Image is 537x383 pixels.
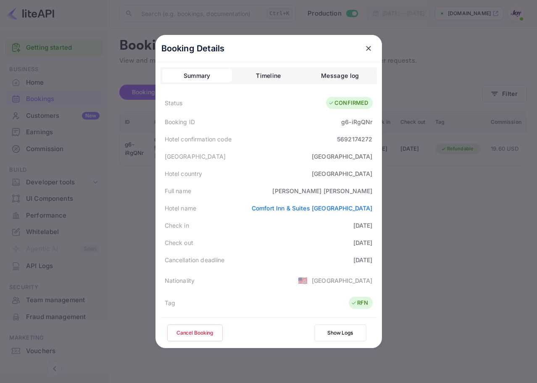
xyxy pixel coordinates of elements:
div: RFN [351,299,368,307]
div: [GEOGRAPHIC_DATA] [312,276,373,285]
div: Cancellation deadline [165,255,225,264]
div: [DATE] [353,255,373,264]
div: [GEOGRAPHIC_DATA] [312,169,373,178]
div: Hotel name [165,204,197,213]
div: Summary [184,71,211,81]
button: Show Logs [314,324,366,341]
div: Hotel confirmation code [165,135,232,144]
div: Timeline [256,71,281,81]
button: Timeline [234,69,303,82]
button: Cancel Booking [167,324,223,341]
div: [GEOGRAPHIC_DATA] [165,152,226,161]
div: Check out [165,238,193,247]
button: Message log [305,69,375,82]
div: Full name [165,186,191,195]
div: [DATE] [353,238,373,247]
span: United States [298,273,308,288]
div: Nationality [165,276,195,285]
div: Check in [165,221,189,230]
button: close [361,41,376,56]
div: [GEOGRAPHIC_DATA] [312,152,373,161]
div: [PERSON_NAME] [PERSON_NAME] [272,186,372,195]
div: Hotel country [165,169,203,178]
a: Comfort Inn & Suites [GEOGRAPHIC_DATA] [252,205,373,212]
div: CONFIRMED [328,99,368,107]
div: g6-iRgQNr [341,117,372,126]
div: 5692174272 [337,135,373,144]
div: Tag [165,298,175,307]
div: Booking ID [165,117,195,126]
div: Message log [321,71,359,81]
div: Status [165,98,183,107]
button: Summary [162,69,232,82]
div: [DATE] [353,221,373,230]
p: Booking Details [161,42,225,55]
